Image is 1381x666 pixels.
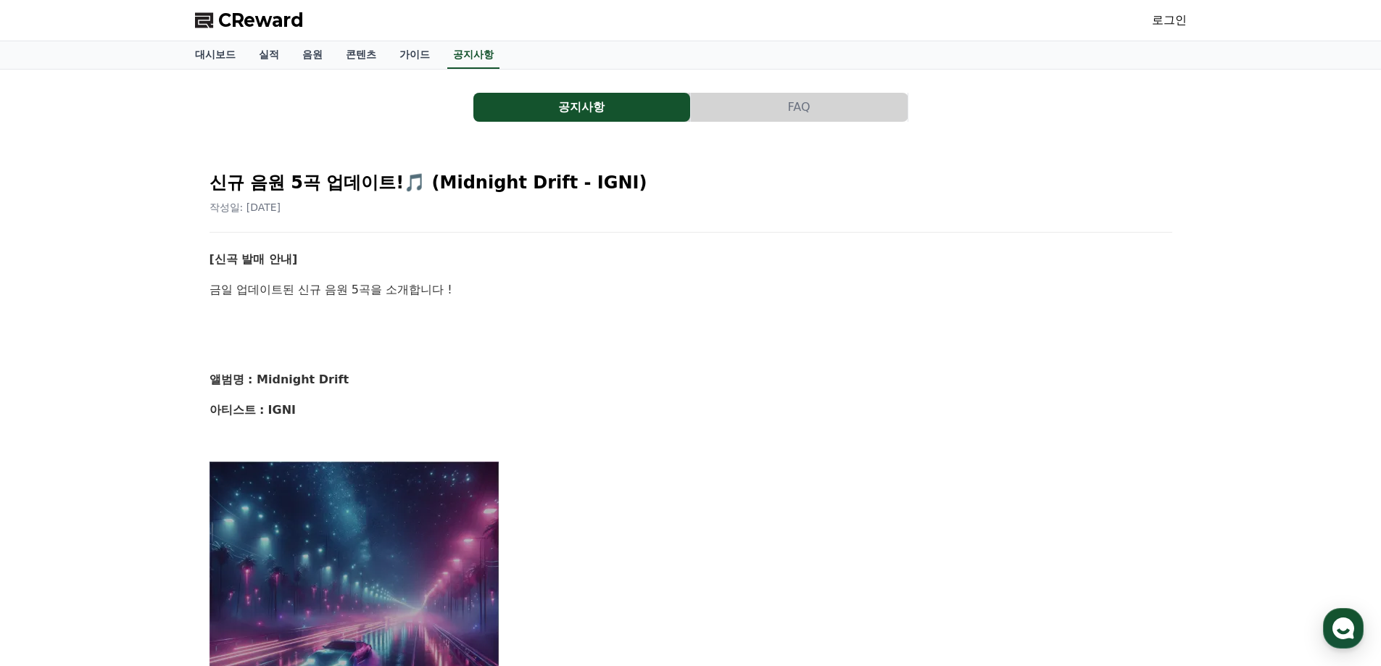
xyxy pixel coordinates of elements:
[210,201,281,213] span: 작성일: [DATE]
[334,41,388,69] a: 콘텐츠
[388,41,441,69] a: 가이드
[4,459,96,496] a: 홈
[268,403,296,417] strong: IGNI
[187,459,278,496] a: 설정
[291,41,334,69] a: 음원
[224,481,241,493] span: 설정
[133,482,150,494] span: 대화
[210,280,1172,299] p: 금일 업데이트된 신규 음원 5곡을 소개합니다 !
[473,93,690,122] button: 공지사항
[210,171,1172,194] h2: 신규 음원 5곡 업데이트!🎵 (Midnight Drift - IGNI)
[447,41,499,69] a: 공지사항
[195,9,304,32] a: CReward
[218,9,304,32] span: CReward
[473,93,691,122] a: 공지사항
[210,403,265,417] strong: 아티스트 :
[691,93,908,122] button: FAQ
[210,372,349,386] strong: 앨범명 : Midnight Drift
[247,41,291,69] a: 실적
[210,252,298,266] strong: [신곡 발매 안내]
[1152,12,1187,29] a: 로그인
[183,41,247,69] a: 대시보드
[96,459,187,496] a: 대화
[46,481,54,493] span: 홈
